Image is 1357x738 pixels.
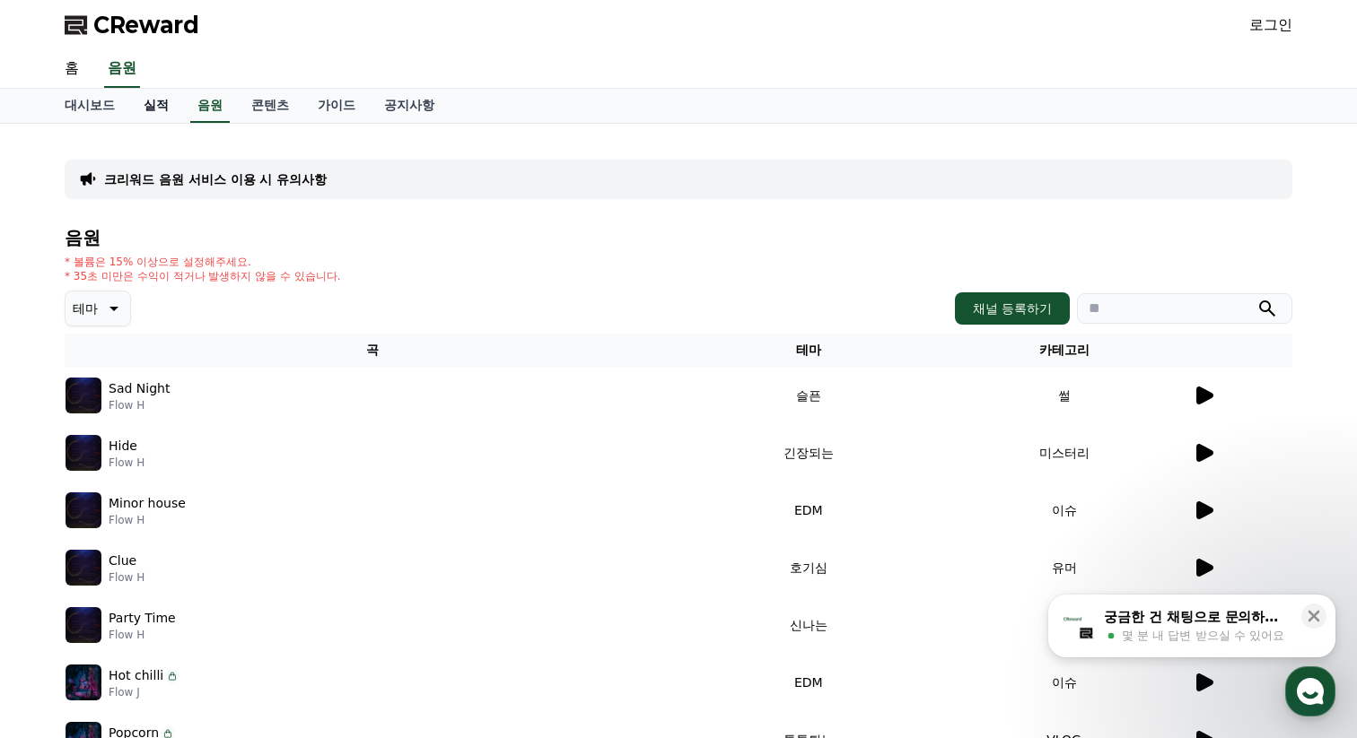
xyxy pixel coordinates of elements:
a: 설정 [232,569,345,613]
p: Flow J [109,685,179,699]
a: 음원 [104,50,140,88]
p: 테마 [73,296,98,321]
img: music [66,492,101,528]
a: 대화 [118,569,232,613]
td: 썰 [936,367,1192,424]
th: 카테고리 [936,334,1192,367]
p: * 볼륨은 15% 이상으로 설정해주세요. [65,255,341,269]
td: 이슈 [936,596,1192,654]
a: 로그인 [1249,14,1292,36]
span: CReward [93,11,199,39]
p: Sad Night [109,379,170,398]
td: 슬픈 [680,367,936,424]
p: Hide [109,437,137,456]
p: Hot chilli [109,666,163,685]
span: 홈 [57,595,67,610]
img: music [66,378,101,413]
a: 홈 [5,569,118,613]
p: Clue [109,551,136,570]
a: 가이드 [303,89,370,123]
img: music [66,607,101,643]
td: 신나는 [680,596,936,654]
button: 테마 [65,291,131,326]
a: 크리워드 음원 서비스 이용 시 유의사항 [104,170,327,188]
td: EDM [680,654,936,711]
p: Flow H [109,628,176,642]
th: 곡 [65,334,680,367]
a: 공지사항 [370,89,449,123]
p: Flow H [109,570,144,585]
a: 대시보드 [50,89,129,123]
p: Flow H [109,456,144,470]
img: music [66,550,101,586]
span: 설정 [277,595,299,610]
span: 대화 [164,596,186,611]
th: 테마 [680,334,936,367]
p: Flow H [109,513,186,527]
img: music [66,435,101,471]
a: 음원 [190,89,230,123]
td: 이슈 [936,482,1192,539]
a: 홈 [50,50,93,88]
td: EDM [680,482,936,539]
a: 실적 [129,89,183,123]
img: music [66,664,101,700]
button: 채널 등록하기 [955,292,1070,325]
h4: 음원 [65,228,1292,247]
p: Flow H [109,398,170,412]
a: 콘텐츠 [237,89,303,123]
td: 호기심 [680,539,936,596]
p: * 35초 미만은 수익이 적거나 발생하지 않을 수 있습니다. [65,269,341,283]
td: 긴장되는 [680,424,936,482]
td: 이슈 [936,654,1192,711]
td: 유머 [936,539,1192,596]
a: CReward [65,11,199,39]
p: Party Time [109,609,176,628]
p: Minor house [109,494,186,513]
td: 미스터리 [936,424,1192,482]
